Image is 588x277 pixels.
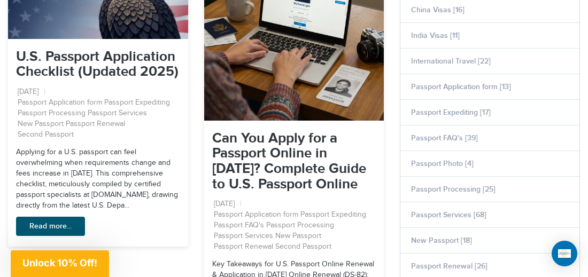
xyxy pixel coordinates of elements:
[214,231,273,242] a: Passport Services
[411,159,474,168] a: Passport Photo [4]
[18,87,45,98] li: [DATE]
[411,262,488,271] a: Passport Renewal [26]
[411,210,486,219] a: Passport Services [68]
[275,242,331,252] a: Second Passport
[66,119,125,130] a: Passport Renewal
[18,130,74,140] a: Second Passport
[411,108,491,117] a: Passport Expediting [17]
[411,31,460,40] a: India Visas [11]
[411,57,491,66] a: International Travel [22]
[300,210,366,220] a: Passport Expediting
[552,241,577,266] div: Open Intercom Messenger
[18,98,102,108] a: Passport Application form
[16,49,179,81] a: U.S. Passport Application Checklist (Updated 2025)
[411,133,478,143] a: Passport FAQ's [39]
[214,242,273,252] a: Passport Renewal
[104,98,170,108] a: Passport Expediting
[411,236,472,245] a: New Passport [18]
[411,185,496,194] a: Passport Processing [25]
[18,108,86,119] a: Passport Processing
[16,217,85,236] a: Read more...
[214,199,242,210] li: [DATE]
[214,220,264,231] a: Passport FAQ's
[18,119,64,130] a: New Passport
[275,231,321,242] a: New Passport
[88,108,147,119] a: Passport Services
[22,257,97,268] span: Unlock 10% Off!
[411,5,465,14] a: China Visas [16]
[8,147,188,247] div: Applying for a U.S. passport can feel overwhelming when requirements change and fees increase in ...
[214,210,298,220] a: Passport Application form
[212,130,366,193] a: Can You Apply for a Passport Online in [DATE]? Complete Guide to U.S. Passport Online
[266,220,334,231] a: Passport Processing
[411,82,511,91] a: Passport Application form [13]
[11,250,109,277] div: Unlock 10% Off!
